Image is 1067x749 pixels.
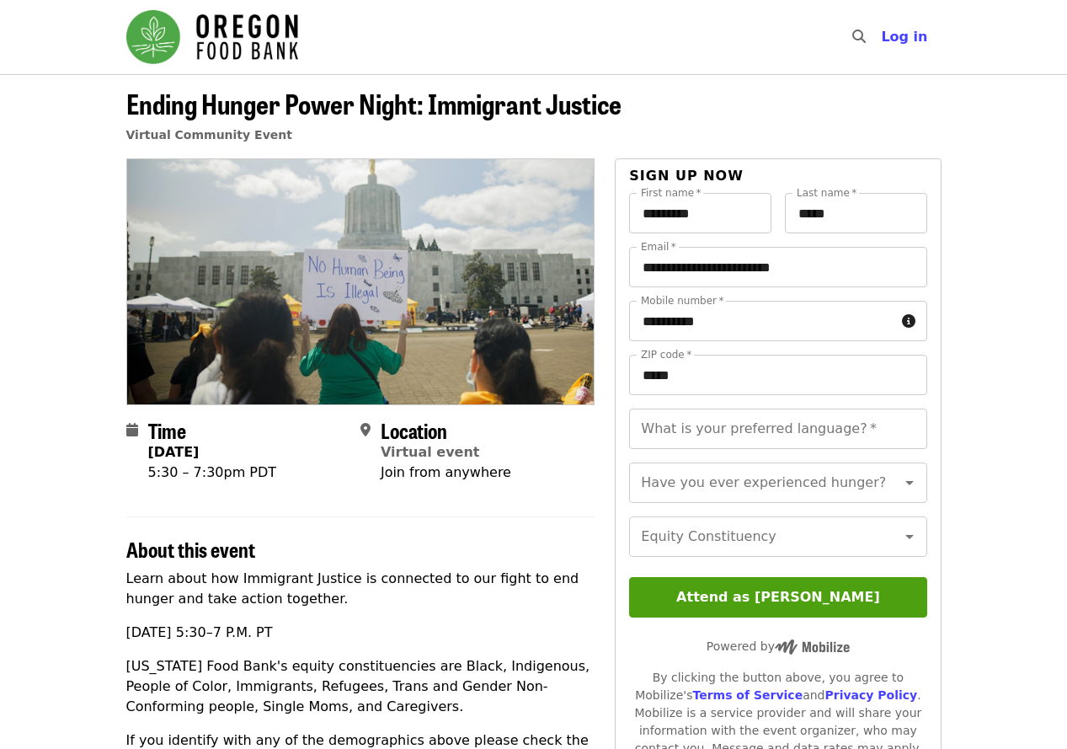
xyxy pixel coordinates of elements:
[381,415,447,445] span: Location
[797,188,856,198] label: Last name
[629,193,771,233] input: First name
[641,242,676,252] label: Email
[126,10,298,64] img: Oregon Food Bank - Home
[126,422,138,438] i: calendar icon
[381,464,511,480] span: Join from anywhere
[629,301,894,341] input: Mobile number
[902,313,915,329] i: circle-info icon
[641,296,723,306] label: Mobile number
[148,463,277,483] div: 5:30 – 7:30pm PDT
[785,193,927,233] input: Last name
[867,20,941,54] button: Log in
[629,577,926,618] button: Attend as [PERSON_NAME]
[881,29,927,45] span: Log in
[126,534,255,564] span: About this event
[852,29,866,45] i: search icon
[127,159,595,404] img: Ending Hunger Power Night: Immigrant Justice organized by Oregon Food Bank
[641,350,691,360] label: ZIP code
[126,83,622,123] span: Ending Hunger Power Night: Immigrant Justice
[126,128,292,142] a: Virtual Community Event
[707,639,850,653] span: Powered by
[629,247,926,287] input: Email
[126,569,595,609] p: Learn about how Immigrant Justice is connected to our fight to end hunger and take action together.
[641,188,702,198] label: First name
[629,409,926,449] input: What is your preferred language?
[126,656,595,717] p: [US_STATE] Food Bank's equity constituencies are Black, Indigenous, People of Color, Immigrants, ...
[360,422,371,438] i: map-marker-alt icon
[381,444,480,460] a: Virtual event
[898,525,921,548] button: Open
[629,355,926,395] input: ZIP code
[629,168,744,184] span: Sign up now
[824,688,917,702] a: Privacy Policy
[898,471,921,495] button: Open
[148,415,186,445] span: Time
[148,444,200,460] strong: [DATE]
[126,623,595,643] p: [DATE] 5:30–7 P.M. PT
[876,17,889,57] input: Search
[692,688,803,702] a: Terms of Service
[775,639,850,655] img: Powered by Mobilize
